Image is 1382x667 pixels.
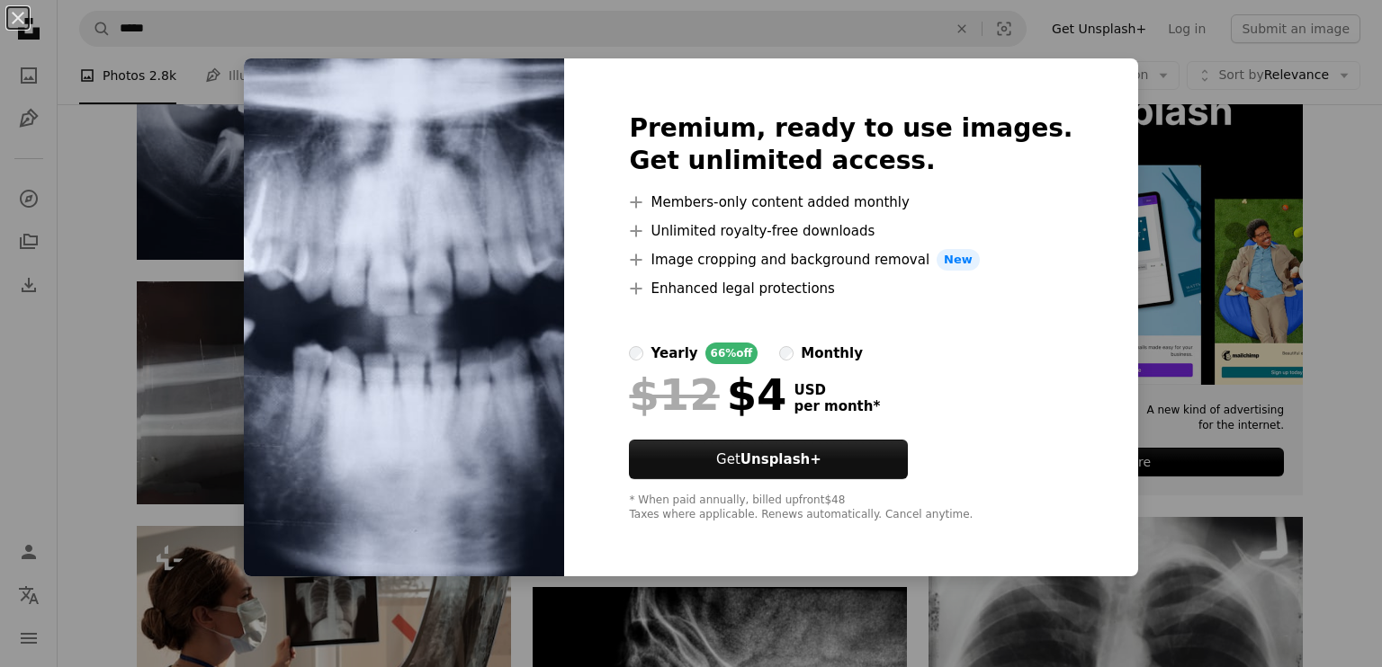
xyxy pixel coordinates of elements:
button: GetUnsplash+ [629,440,908,479]
span: per month * [794,398,880,414]
input: monthly [779,346,794,360]
li: Members-only content added monthly [629,191,1072,213]
input: yearly66%off [629,346,643,360]
li: Unlimited royalty-free downloads [629,220,1072,242]
strong: Unsplash+ [740,451,821,467]
li: Image cropping and background removal [629,249,1072,271]
span: New [937,249,980,271]
h2: Premium, ready to use images. Get unlimited access. [629,112,1072,177]
div: monthly [801,342,863,364]
img: premium_photo-1658506655357-8713cf0c6b69 [244,58,564,576]
div: yearly [651,342,697,364]
div: 66% off [705,342,758,364]
div: * When paid annually, billed upfront $48 Taxes where applicable. Renews automatically. Cancel any... [629,494,1072,522]
li: Enhanced legal protections [629,278,1072,299]
div: $4 [629,371,786,418]
span: USD [794,382,880,398]
span: $12 [629,371,719,418]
